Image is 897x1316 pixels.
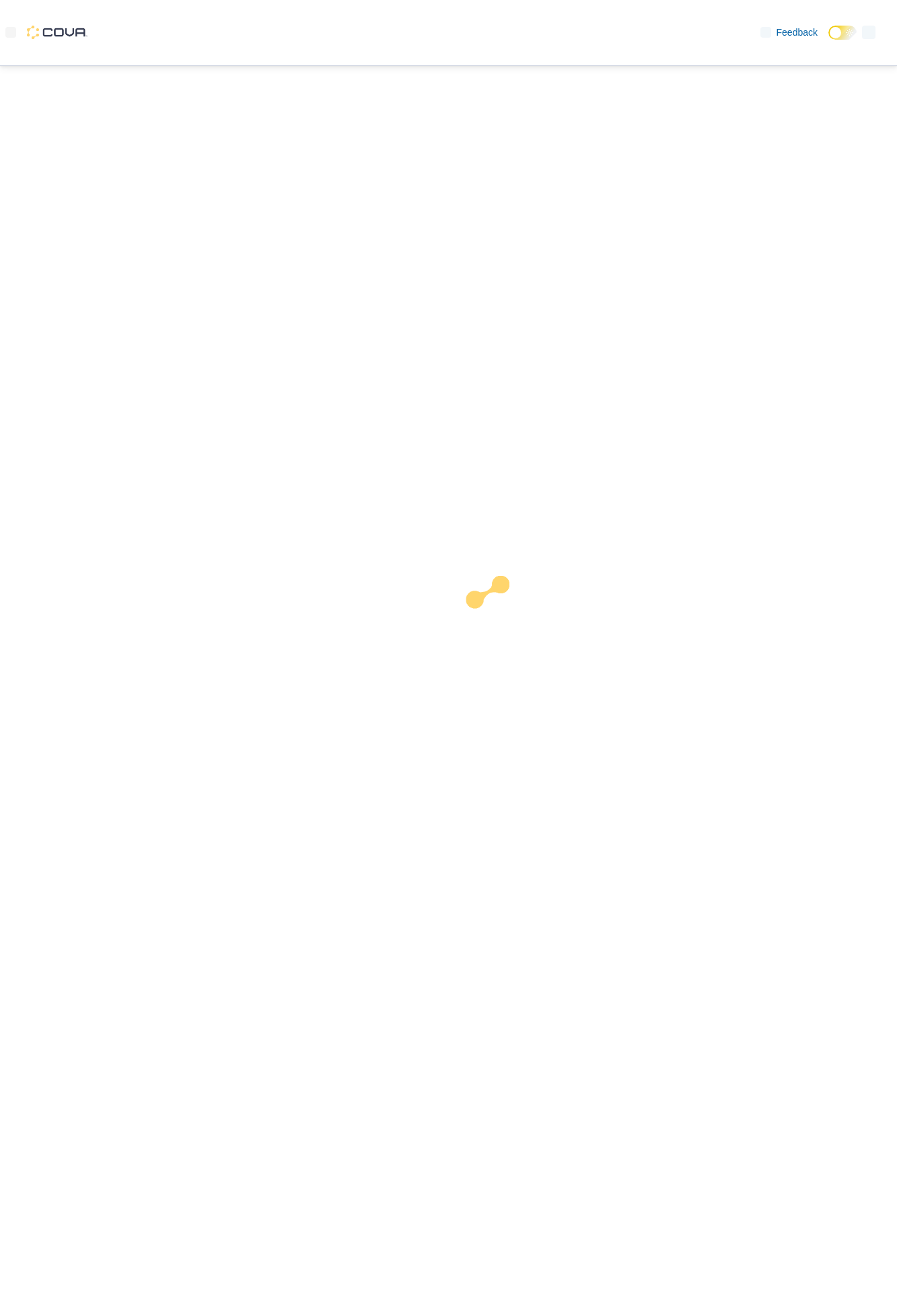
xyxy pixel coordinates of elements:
[755,19,823,46] a: Feedback
[449,566,550,667] img: cova-loader
[777,26,818,39] span: Feedback
[828,26,857,40] input: Dark Mode
[27,26,87,39] img: Cova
